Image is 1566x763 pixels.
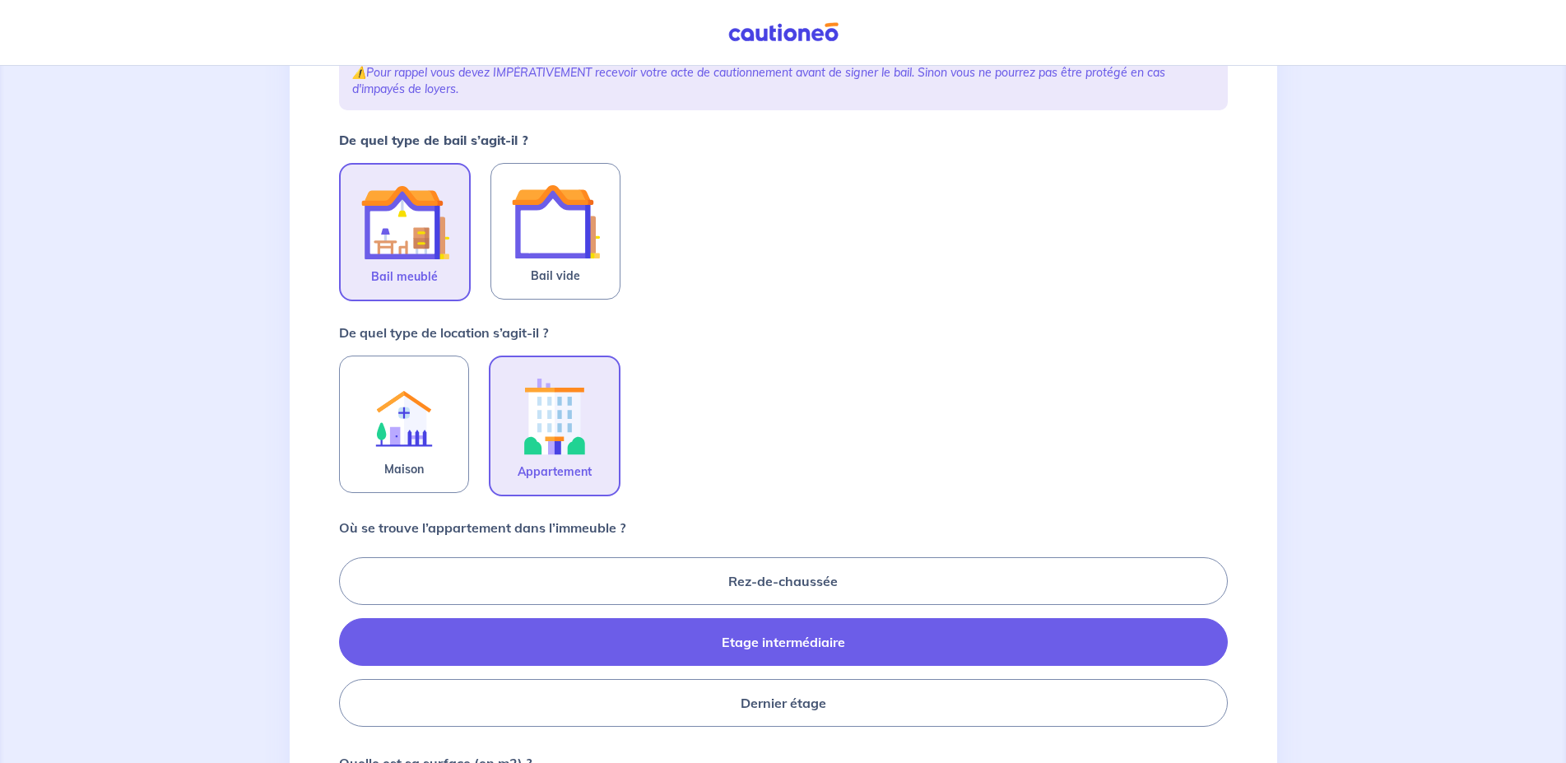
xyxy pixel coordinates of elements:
[384,459,424,479] span: Maison
[518,462,592,482] span: Appartement
[371,267,438,286] span: Bail meublé
[339,618,1228,666] label: Etage intermédiaire
[339,557,1228,605] label: Rez-de-chaussée
[339,323,548,342] p: De quel type de location s’agit-il ?
[360,370,448,459] img: illu_rent.svg
[531,266,580,286] span: Bail vide
[360,178,449,267] img: illu_furnished_lease.svg
[352,64,1215,97] p: ⚠️
[511,177,600,266] img: illu_empty_lease.svg
[722,22,845,43] img: Cautioneo
[510,370,599,462] img: illu_apartment.svg
[339,518,625,537] p: Où se trouve l’appartement dans l’immeuble ?
[339,132,528,148] strong: De quel type de bail s’agit-il ?
[339,679,1228,727] label: Dernier étage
